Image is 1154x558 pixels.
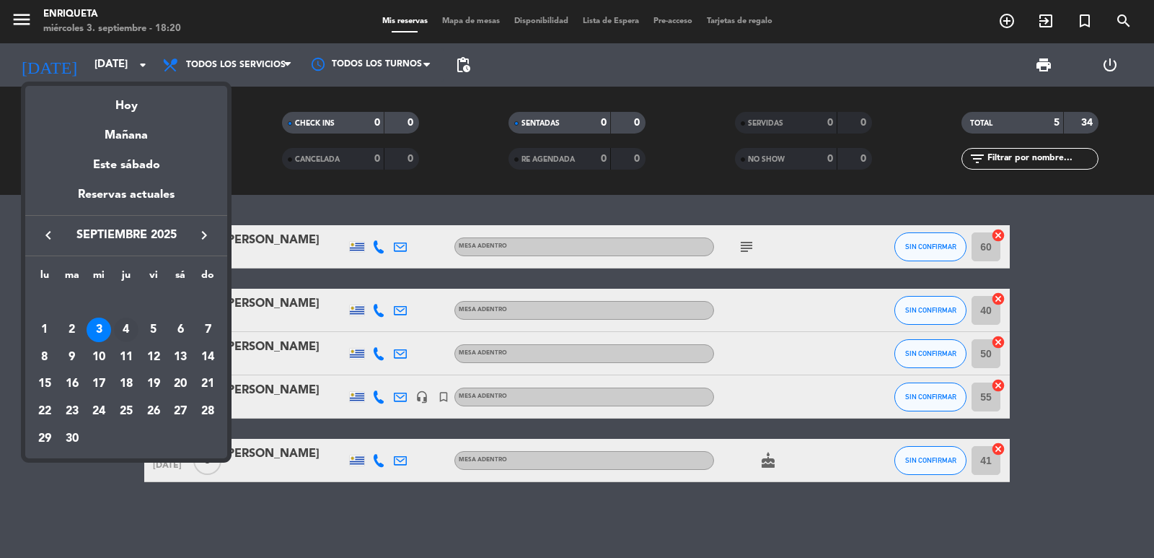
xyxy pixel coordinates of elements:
[195,227,213,244] i: keyboard_arrow_right
[40,227,57,244] i: keyboard_arrow_left
[113,344,140,371] td: 11 de septiembre de 2025
[60,427,84,451] div: 30
[25,115,227,145] div: Mañana
[194,267,221,289] th: domingo
[167,316,195,344] td: 6 de septiembre de 2025
[32,318,57,342] div: 1
[113,267,140,289] th: jueves
[31,267,58,289] th: lunes
[167,398,195,425] td: 27 de septiembre de 2025
[58,267,86,289] th: martes
[35,226,61,245] button: keyboard_arrow_left
[194,370,221,398] td: 21 de septiembre de 2025
[31,316,58,344] td: 1 de septiembre de 2025
[60,372,84,396] div: 16
[25,186,227,215] div: Reservas actuales
[32,427,57,451] div: 29
[85,344,113,371] td: 10 de septiembre de 2025
[114,318,138,342] div: 4
[141,372,166,396] div: 19
[32,345,57,370] div: 8
[58,316,86,344] td: 2 de septiembre de 2025
[32,399,57,424] div: 22
[60,399,84,424] div: 23
[114,372,138,396] div: 18
[58,398,86,425] td: 23 de septiembre de 2025
[31,425,58,453] td: 29 de septiembre de 2025
[25,86,227,115] div: Hoy
[168,318,193,342] div: 6
[31,398,58,425] td: 22 de septiembre de 2025
[140,398,167,425] td: 26 de septiembre de 2025
[168,399,193,424] div: 27
[60,318,84,342] div: 2
[168,345,193,370] div: 13
[87,318,111,342] div: 3
[191,226,217,245] button: keyboard_arrow_right
[113,398,140,425] td: 25 de septiembre de 2025
[168,372,193,396] div: 20
[25,145,227,186] div: Este sábado
[58,425,86,453] td: 30 de septiembre de 2025
[140,316,167,344] td: 5 de septiembre de 2025
[194,398,221,425] td: 28 de septiembre de 2025
[114,345,138,370] div: 11
[85,267,113,289] th: miércoles
[87,399,111,424] div: 24
[87,372,111,396] div: 17
[58,344,86,371] td: 9 de septiembre de 2025
[85,370,113,398] td: 17 de septiembre de 2025
[31,289,221,316] td: SEP.
[195,372,220,396] div: 21
[141,399,166,424] div: 26
[141,318,166,342] div: 5
[32,372,57,396] div: 15
[113,370,140,398] td: 18 de septiembre de 2025
[140,344,167,371] td: 12 de septiembre de 2025
[195,399,220,424] div: 28
[195,318,220,342] div: 7
[140,370,167,398] td: 19 de septiembre de 2025
[113,316,140,344] td: 4 de septiembre de 2025
[85,398,113,425] td: 24 de septiembre de 2025
[58,370,86,398] td: 16 de septiembre de 2025
[140,267,167,289] th: viernes
[61,226,191,245] span: septiembre 2025
[167,267,195,289] th: sábado
[195,345,220,370] div: 14
[167,344,195,371] td: 13 de septiembre de 2025
[194,316,221,344] td: 7 de septiembre de 2025
[85,316,113,344] td: 3 de septiembre de 2025
[87,345,111,370] div: 10
[31,344,58,371] td: 8 de septiembre de 2025
[31,370,58,398] td: 15 de septiembre de 2025
[194,344,221,371] td: 14 de septiembre de 2025
[141,345,166,370] div: 12
[114,399,138,424] div: 25
[60,345,84,370] div: 9
[167,370,195,398] td: 20 de septiembre de 2025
